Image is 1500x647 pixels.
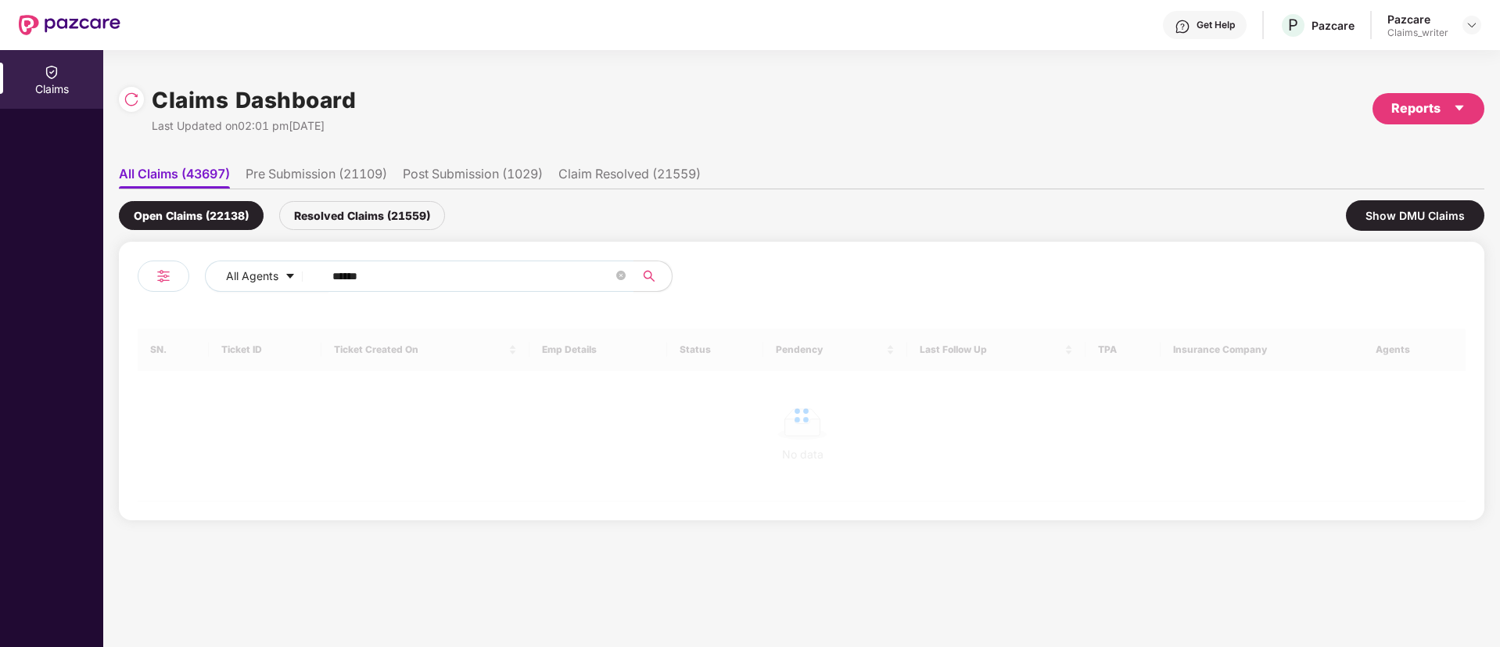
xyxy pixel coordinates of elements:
[1391,99,1466,118] div: Reports
[44,64,59,80] img: svg+xml;base64,PHN2ZyBpZD0iQ2xhaW0iIHhtbG5zPSJodHRwOi8vd3d3LnczLm9yZy8yMDAwL3N2ZyIgd2lkdGg9IjIwIi...
[558,166,701,189] li: Claim Resolved (21559)
[1175,19,1190,34] img: svg+xml;base64,PHN2ZyBpZD0iSGVscC0zMngzMiIgeG1sbnM9Imh0dHA6Ly93d3cudzMub3JnLzIwMDAvc3ZnIiB3aWR0aD...
[226,268,278,285] span: All Agents
[403,166,543,189] li: Post Submission (1029)
[1288,16,1298,34] span: P
[1387,27,1448,39] div: Claims_writer
[285,271,296,283] span: caret-down
[246,166,387,189] li: Pre Submission (21109)
[1312,18,1355,33] div: Pazcare
[1466,19,1478,31] img: svg+xml;base64,PHN2ZyBpZD0iRHJvcGRvd24tMzJ4MzIiIHhtbG5zPSJodHRwOi8vd3d3LnczLm9yZy8yMDAwL3N2ZyIgd2...
[154,267,173,286] img: svg+xml;base64,PHN2ZyB4bWxucz0iaHR0cDovL3d3dy53My5vcmcvMjAwMC9zdmciIHdpZHRoPSIyNCIgaGVpZ2h0PSIyNC...
[119,201,264,230] div: Open Claims (22138)
[633,261,673,292] button: search
[19,15,120,35] img: New Pazcare Logo
[152,117,356,135] div: Last Updated on 02:01 pm[DATE]
[616,271,626,280] span: close-circle
[152,83,356,117] h1: Claims Dashboard
[124,92,139,107] img: svg+xml;base64,PHN2ZyBpZD0iUmVsb2FkLTMyeDMyIiB4bWxucz0iaHR0cDovL3d3dy53My5vcmcvMjAwMC9zdmciIHdpZH...
[205,261,329,292] button: All Agentscaret-down
[1453,102,1466,114] span: caret-down
[616,269,626,284] span: close-circle
[1197,19,1235,31] div: Get Help
[1387,12,1448,27] div: Pazcare
[1346,200,1484,231] div: Show DMU Claims
[119,166,230,189] li: All Claims (43697)
[279,201,445,230] div: Resolved Claims (21559)
[633,270,664,282] span: search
